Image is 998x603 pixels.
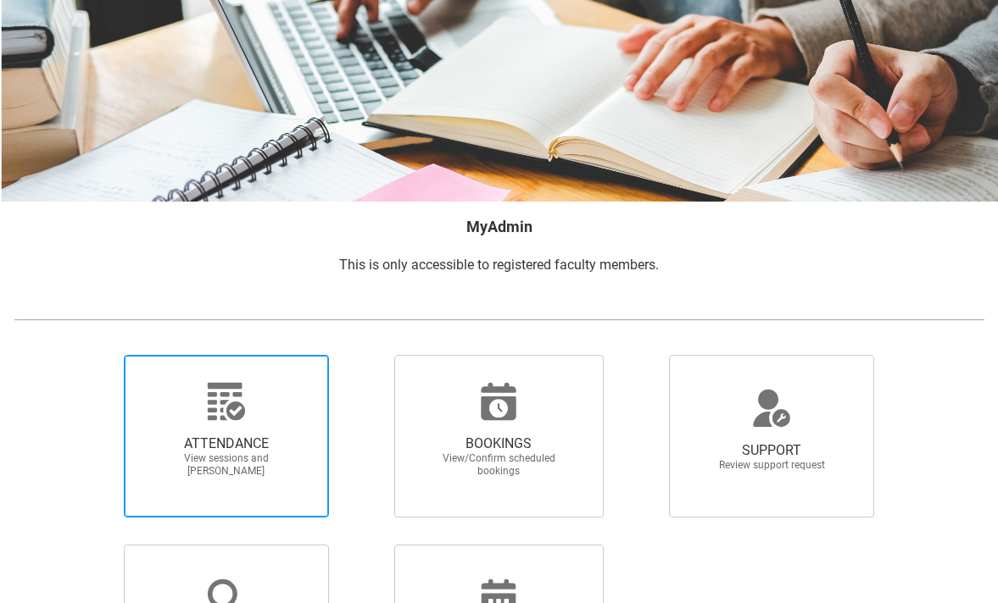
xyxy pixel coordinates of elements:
[424,452,573,478] span: View/Confirm scheduled bookings
[424,435,573,452] span: BOOKINGS
[14,215,984,238] h2: MyAdmin
[697,459,846,472] span: Review support request
[152,435,301,452] span: ATTENDANCE
[697,442,846,459] span: SUPPORT
[339,257,659,273] span: This is only accessible to registered faculty members.
[152,452,301,478] span: View sessions and [PERSON_NAME]
[14,312,984,329] img: REDU_GREY_LINE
